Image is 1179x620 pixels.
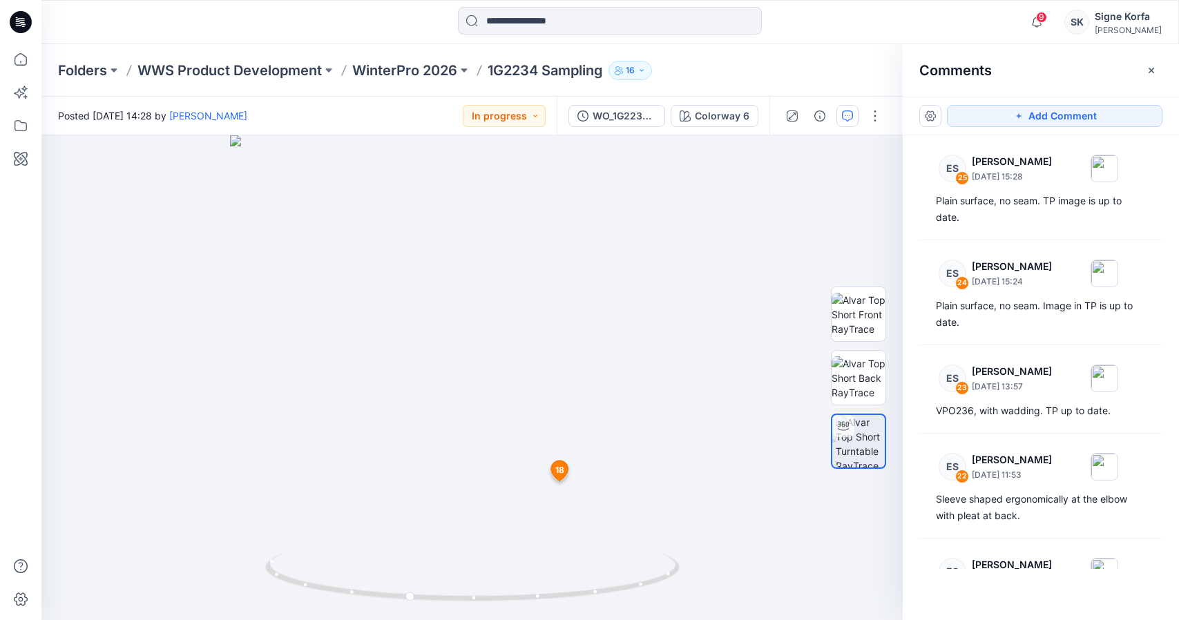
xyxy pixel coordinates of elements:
[972,380,1052,394] p: [DATE] 13:57
[972,153,1052,170] p: [PERSON_NAME]
[832,356,885,400] img: Alvar Top Short Back RayTrace
[972,556,1052,573] p: [PERSON_NAME]
[936,193,1146,226] div: Plain surface, no seam. TP image is up to date.
[972,468,1052,482] p: [DATE] 11:53
[936,403,1146,419] div: VPO236, with wadding. TP up to date.
[939,558,966,585] div: ES
[836,415,885,467] img: Alvar Top Short Turntable RayTrace
[568,105,665,127] button: WO_1G2234-3D-1
[972,452,1052,468] p: [PERSON_NAME]
[58,108,247,123] span: Posted [DATE] 14:28 by
[169,110,247,122] a: [PERSON_NAME]
[955,469,969,483] div: 22
[593,108,656,124] div: WO_1G2234-3D-1
[1064,10,1089,35] div: SK
[352,61,457,80] a: WinterPro 2026
[955,381,969,395] div: 23
[972,170,1052,184] p: [DATE] 15:28
[939,260,966,287] div: ES
[936,298,1146,331] div: Plain surface, no seam. Image in TP is up to date.
[626,63,635,78] p: 16
[955,171,969,185] div: 25
[58,61,107,80] a: Folders
[939,365,966,392] div: ES
[972,275,1052,289] p: [DATE] 15:24
[671,105,758,127] button: Colorway 6
[608,61,652,80] button: 16
[1036,12,1047,23] span: 9
[695,108,749,124] div: Colorway 6
[947,105,1162,127] button: Add Comment
[972,363,1052,380] p: [PERSON_NAME]
[919,62,992,79] h2: Comments
[809,105,831,127] button: Details
[1095,25,1162,35] div: [PERSON_NAME]
[488,61,603,80] p: 1G2234 Sampling
[832,293,885,336] img: Alvar Top Short Front RayTrace
[137,61,322,80] a: WWS Product Development
[939,453,966,481] div: ES
[972,258,1052,275] p: [PERSON_NAME]
[939,155,966,182] div: ES
[936,491,1146,524] div: Sleeve shaped ergonomically at the elbow with pleat at back.
[1095,8,1162,25] div: Signe Korfa
[955,276,969,290] div: 24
